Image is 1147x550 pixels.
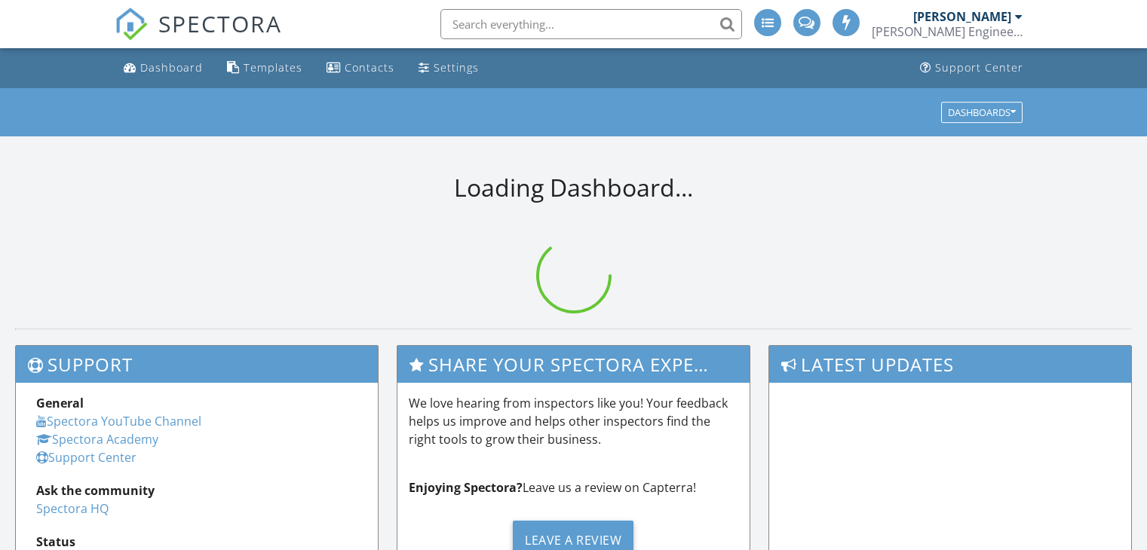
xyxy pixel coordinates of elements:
h3: Share Your Spectora Experience [397,346,750,383]
input: Search everything... [440,9,742,39]
div: Support Center [935,60,1023,75]
a: Templates [221,54,308,82]
div: Ask the community [36,481,357,500]
h3: Support [16,346,378,383]
a: Spectora Academy [36,431,158,448]
p: Leave us a review on Capterra! [409,478,739,497]
button: Dashboards [941,102,1023,123]
div: [PERSON_NAME] [913,9,1011,24]
div: Schroeder Engineering, LLC [872,24,1023,39]
div: Dashboard [140,60,203,75]
span: SPECTORA [158,8,282,39]
a: Spectora YouTube Channel [36,413,201,429]
div: Templates [244,60,302,75]
strong: Enjoying Spectora? [409,479,523,496]
a: Settings [412,54,485,82]
a: SPECTORA [115,20,282,52]
div: Contacts [345,60,394,75]
a: Support Center [36,449,136,466]
a: Contacts [320,54,400,82]
a: Spectora HQ [36,500,109,517]
a: Support Center [914,54,1029,82]
div: Dashboards [948,107,1016,118]
div: Settings [434,60,479,75]
p: We love hearing from inspectors like you! Your feedback helps us improve and helps other inspecto... [409,394,739,448]
h3: Latest Updates [769,346,1131,383]
strong: General [36,395,84,411]
img: The Best Home Inspection Software - Spectora [115,8,148,41]
a: Dashboard [118,54,209,82]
